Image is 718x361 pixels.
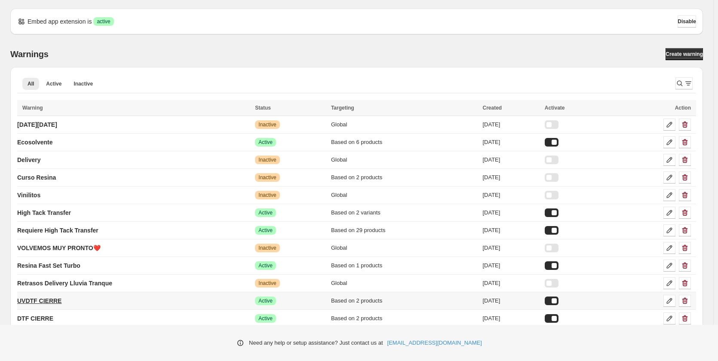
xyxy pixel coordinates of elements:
a: Ecosolvente [17,135,52,149]
span: Activate [545,105,565,111]
p: Vinilitos [17,191,40,199]
p: Curso Resina [17,173,56,182]
div: [DATE] [482,120,539,129]
p: Delivery [17,156,40,164]
span: Active [258,227,273,234]
div: [DATE] [482,244,539,252]
div: Global [331,191,478,199]
div: Global [331,120,478,129]
span: Status [255,105,271,111]
span: Active [258,262,273,269]
div: Global [331,244,478,252]
p: Requiere High Tack Transfer [17,226,98,235]
a: Create warning [666,48,703,60]
span: Targeting [331,105,354,111]
p: Ecosolvente [17,138,52,147]
span: All [28,80,34,87]
div: Global [331,279,478,288]
a: VOLVEMOS MUY PRONTO❤️ [17,241,101,255]
div: [DATE] [482,138,539,147]
p: Retrasos Delivery Lluvia Tranque [17,279,112,288]
span: Active [258,315,273,322]
div: [DATE] [482,191,539,199]
a: Vinilitos [17,188,40,202]
span: Warning [22,105,43,111]
p: Embed app extension is [28,17,92,26]
button: Disable [678,15,696,28]
span: Inactive [258,156,276,163]
span: Active [258,139,273,146]
a: UVDTF CIERRE [17,294,61,308]
span: Inactive [258,245,276,251]
div: Based on 2 products [331,173,478,182]
span: Inactive [258,280,276,287]
p: DTF CIERRE [17,314,53,323]
a: Retrasos Delivery Lluvia Tranque [17,276,112,290]
span: Active [46,80,61,87]
div: [DATE] [482,208,539,217]
button: Search and filter results [675,77,693,89]
p: High Tack Transfer [17,208,71,217]
p: Resina Fast Set Turbo [17,261,80,270]
span: Disable [678,18,696,25]
h2: Warnings [10,49,49,59]
div: Based on 2 products [331,314,478,323]
span: Inactive [258,174,276,181]
div: [DATE] [482,226,539,235]
a: [EMAIL_ADDRESS][DOMAIN_NAME] [387,339,482,347]
span: Inactive [74,80,93,87]
a: Curso Resina [17,171,56,184]
div: [DATE] [482,261,539,270]
p: UVDTF CIERRE [17,297,61,305]
a: Resina Fast Set Turbo [17,259,80,272]
span: Inactive [258,192,276,199]
a: Requiere High Tack Transfer [17,223,98,237]
a: High Tack Transfer [17,206,71,220]
div: [DATE] [482,297,539,305]
span: Created [482,105,502,111]
span: active [97,18,110,25]
div: [DATE] [482,156,539,164]
div: [DATE] [482,173,539,182]
a: [DATE][DATE] [17,118,57,132]
p: VOLVEMOS MUY PRONTO❤️ [17,244,101,252]
div: [DATE] [482,279,539,288]
div: Based on 29 products [331,226,478,235]
span: Create warning [666,51,703,58]
a: DTF CIERRE [17,312,53,325]
div: Global [331,156,478,164]
div: Based on 2 variants [331,208,478,217]
span: Active [258,209,273,216]
span: Active [258,297,273,304]
a: Delivery [17,153,40,167]
p: [DATE][DATE] [17,120,57,129]
span: Action [675,105,691,111]
div: Based on 1 products [331,261,478,270]
div: [DATE] [482,314,539,323]
div: Based on 6 products [331,138,478,147]
span: Inactive [258,121,276,128]
div: Based on 2 products [331,297,478,305]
